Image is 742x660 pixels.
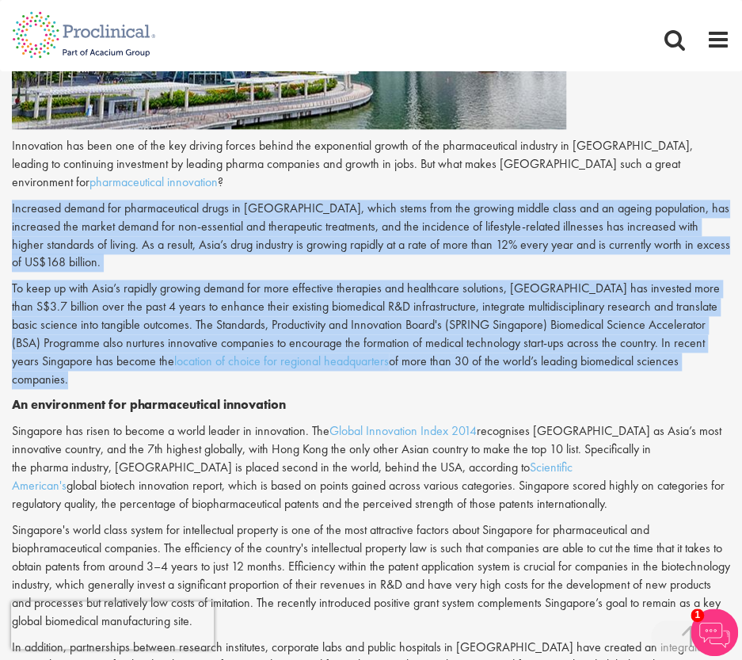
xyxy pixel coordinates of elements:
iframe: reCAPTCHA [11,601,214,649]
p: Innovation has been one of the key driving forces behind the exponential growth of the pharmaceut... [12,137,730,192]
a: Global Innovation Index 2014 [329,422,477,439]
a: Scientific American's [12,459,573,494]
strong: An environment for pharmaceutical innovation [12,396,286,413]
p: Singapore has risen to become a world leader in innovation. The recognises [GEOGRAPHIC_DATA] as A... [12,422,730,513]
img: Chatbot [691,608,738,656]
p: Singapore's world class system for intellectual property is one of the most attractive factors ab... [12,521,730,629]
p: To keep up with Asia’s rapidly growing demand for more effective therapies and healthcare solutio... [12,280,730,388]
span: 1 [691,608,704,622]
a: location of choice for regional headquarters [174,353,389,369]
a: pharmaceutical innovation [89,174,218,190]
p: Increased demand for pharmaceutical drugs in [GEOGRAPHIC_DATA], which stems from the growing midd... [12,200,730,272]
